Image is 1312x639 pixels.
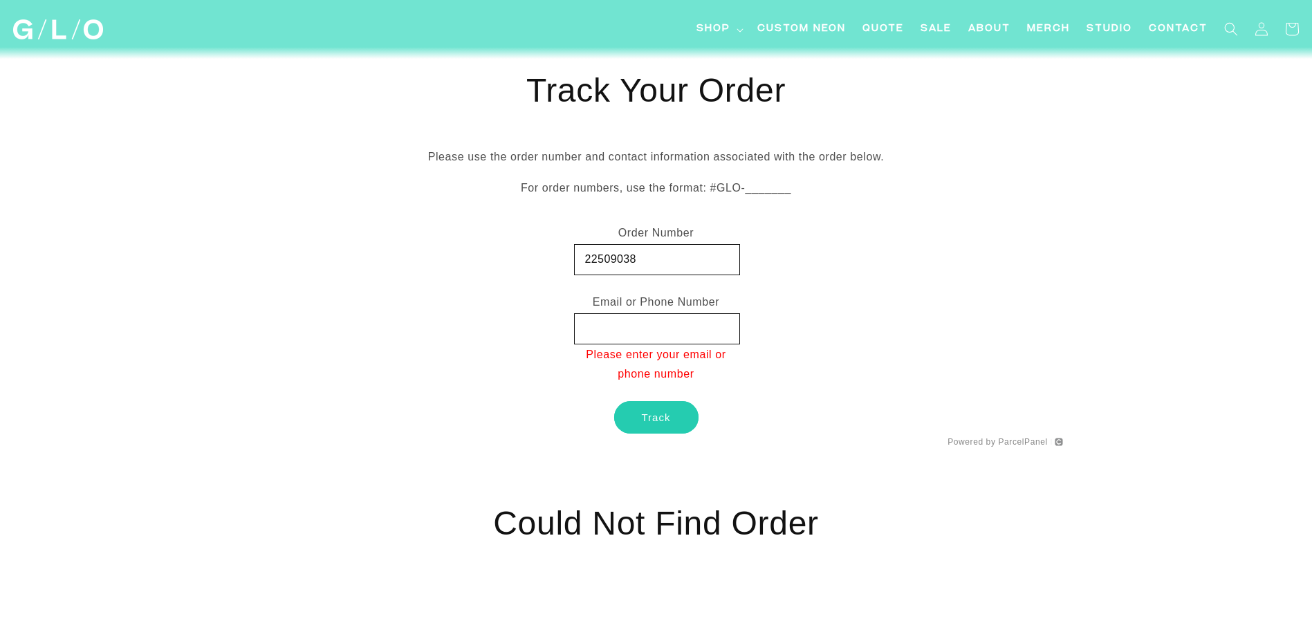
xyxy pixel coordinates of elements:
[1019,14,1078,45] a: Merch
[757,22,846,37] span: Custom Neon
[586,349,726,380] span: Please enter your email or phone number
[593,296,719,308] span: Email or Phone Number
[250,178,1063,198] p: For order numbers, use the format: #GLO-_______
[8,15,108,45] a: GLO Studio
[1078,14,1140,45] a: Studio
[1140,14,1216,45] a: Contact
[960,14,1019,45] a: About
[948,436,1048,447] a: Powered by ParcelPanel
[1216,14,1246,44] summary: Search
[1027,22,1070,37] span: Merch
[250,489,1063,558] h1: Could Not Find Order
[696,22,730,37] span: Shop
[614,401,699,434] button: Track
[688,14,749,45] summary: Shop
[862,22,904,37] span: Quote
[1149,22,1208,37] span: Contact
[854,14,912,45] a: Quote
[618,227,694,239] span: Order Number
[1051,439,1052,445] img: line
[749,14,854,45] a: Custom Neon
[921,22,952,37] span: SALE
[13,19,103,39] img: GLO Studio
[1063,445,1312,639] iframe: Chat Widget
[250,70,1063,111] h1: Track Your Order
[1055,438,1063,446] img: channelwill
[1087,22,1132,37] span: Studio
[912,14,960,45] a: SALE
[968,22,1010,37] span: About
[250,133,1063,223] div: Please use the order number and contact information associated with the order below.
